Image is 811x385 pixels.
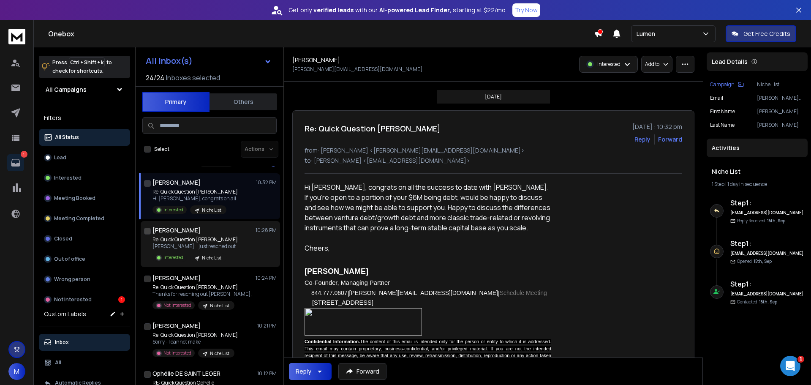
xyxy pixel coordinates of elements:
p: Niche List [210,303,229,309]
span: 15th, Sep [759,299,777,305]
button: Others [210,93,277,111]
button: M [8,363,25,380]
p: to: [PERSON_NAME] <[EMAIL_ADDRESS][DOMAIN_NAME]> [305,156,682,165]
button: Reply [289,363,332,380]
p: 10:12 PM [257,370,277,377]
p: Campaign [710,81,735,88]
label: Select [154,146,169,153]
h1: All Campaigns [46,85,87,94]
p: 10:24 PM [256,275,277,281]
p: Get only with our starting at $22/mo [288,6,506,14]
button: Get Free Credits [726,25,796,42]
p: 1 [21,151,27,158]
button: All Campaigns [39,81,130,98]
h6: Step 1 : [730,238,804,248]
p: 10:32 PM [256,179,277,186]
button: All Inbox(s) [139,52,278,69]
p: Last Name [710,122,735,128]
button: Interested [39,169,130,186]
p: Interested [163,207,183,213]
button: All Status [39,129,130,146]
p: Meeting Booked [54,195,95,202]
p: All Status [55,134,79,141]
button: Meeting Completed [39,210,130,227]
div: | [712,181,803,188]
td: [STREET_ADDRESS] [311,299,373,306]
span: The content of this email is intended only for the person or entity to which it is addressed. Thi... [305,339,551,372]
h1: [PERSON_NAME] [292,56,340,64]
button: Forward [338,363,386,380]
div: Forward [658,135,682,144]
a: 1 [7,154,24,171]
p: Interested [54,175,82,181]
p: Lead Details [712,57,748,66]
p: [DATE] : 10:32 pm [632,123,682,131]
p: 10:21 PM [257,322,277,329]
h3: Inboxes selected [166,73,220,83]
p: Meeting Completed [54,215,104,222]
p: Inbox [55,339,69,346]
p: Email [710,95,723,101]
p: Re: Quick Question [PERSON_NAME] [152,284,252,291]
button: Meeting Booked [39,190,130,207]
h6: Step 1 : [730,198,804,208]
p: Opened [737,258,772,265]
p: Wrong person [54,276,90,283]
h3: Custom Labels [44,310,86,318]
h6: Step 1 : [730,279,804,289]
button: Wrong person [39,271,130,288]
p: Out of office [54,256,85,262]
button: Inbox [39,334,130,351]
p: Re: Quick Question [PERSON_NAME] [152,236,238,243]
p: Contacted [737,299,777,305]
p: 10:28 PM [256,227,277,234]
h1: [PERSON_NAME] [152,322,201,330]
a: Schedule Meeting [500,289,547,296]
td: 844.777.0607 [311,289,348,298]
h1: [PERSON_NAME] [152,274,201,282]
span: 15th, Sep [767,218,785,224]
h3: Filters [39,112,130,124]
p: [PERSON_NAME] [757,122,804,128]
button: All [39,354,130,371]
td: [PERSON_NAME] [305,263,368,277]
p: Interested [597,61,620,68]
p: from: [PERSON_NAME] <[PERSON_NAME][EMAIL_ADDRESS][DOMAIN_NAME]> [305,146,682,155]
p: Reply Received [737,218,785,224]
p: [PERSON_NAME][EMAIL_ADDRESS][DOMAIN_NAME] [292,66,422,73]
p: Niche List [757,81,804,88]
p: [PERSON_NAME] [757,108,804,115]
button: Lead [39,149,130,166]
strong: AI-powered Lead Finder, [379,6,451,14]
p: Niche List [202,207,221,213]
h1: All Inbox(s) [146,57,193,65]
p: Niche List [210,350,229,357]
h6: [EMAIL_ADDRESS][DOMAIN_NAME] [730,250,804,257]
td: Co‑Founder, Managing Partner [305,278,390,287]
td: | [498,289,500,298]
p: All [55,359,61,366]
button: Campaign [710,81,744,88]
p: Closed [54,235,72,242]
p: Re: Quick Question [PERSON_NAME] [152,332,238,339]
h1: Onebox [48,29,594,39]
p: Thanks for reaching out [PERSON_NAME], [152,291,252,298]
p: Re: Quick Question [PERSON_NAME] [152,188,238,195]
td: [PERSON_NAME][EMAIL_ADDRESS][DOMAIN_NAME] [349,289,498,298]
strong: verified leads [313,6,354,14]
h1: Ophélie DE SAINT LEGER [152,369,220,378]
span: Ctrl + Shift + k [69,57,105,67]
td: | [348,289,349,298]
p: Get Free Credits [743,30,790,38]
h6: [EMAIL_ADDRESS][DOMAIN_NAME] [730,210,804,216]
p: Not Interested [54,296,92,303]
p: Add to [645,61,659,68]
span: 1 day in sequence [727,180,767,188]
div: Reply [296,367,311,376]
button: Reply [634,135,650,144]
p: [PERSON_NAME], I just reached out [152,243,238,250]
div: 1 [118,296,125,303]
